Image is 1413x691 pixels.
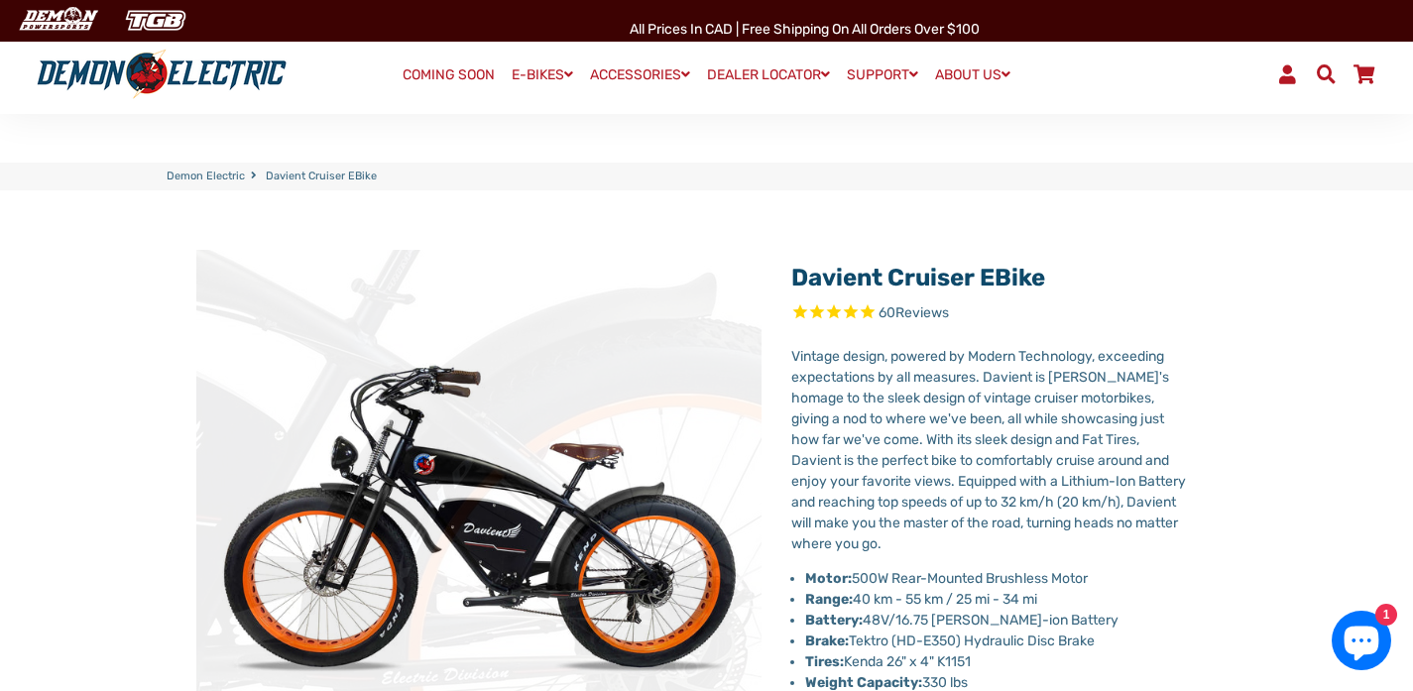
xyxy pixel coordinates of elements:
span: 500W Rear-Mounted Brushless Motor [852,570,1088,587]
strong: Motor: [805,570,852,587]
span: 60 reviews [879,304,949,321]
span: 40 km - 55 km / 25 mi - 34 mi [805,591,1037,608]
a: Demon Electric [167,169,245,185]
a: ACCESSORIES [583,60,697,89]
span: Kenda 26" x 4" K1151 [805,653,971,670]
p: Vintage design, powered by Modern Technology, exceeding expectations by all measures. Davient is ... [791,346,1187,554]
strong: Range: [805,591,853,608]
span: Tektro (HD-E350) Hydraulic Disc Brake [805,633,1095,649]
a: COMING SOON [396,61,502,89]
a: E-BIKES [505,60,580,89]
a: Davient Cruiser eBike [791,264,1045,291]
img: TGB Canada [115,4,196,37]
a: DEALER LOCATOR [700,60,837,89]
span: Davient Cruiser eBike [266,169,377,185]
strong: Weight Capacity: [805,674,922,691]
span: 48V/16.75 [PERSON_NAME]-ion Battery [805,612,1119,629]
span: All Prices in CAD | Free shipping on all orders over $100 [630,21,980,38]
strong: Brake: [805,633,849,649]
a: SUPPORT [840,60,925,89]
span: Rated 4.8 out of 5 stars 60 reviews [791,302,1187,325]
img: Demon Electric logo [30,49,294,100]
strong: Battery: [805,612,863,629]
a: ABOUT US [928,60,1017,89]
inbox-online-store-chat: Shopify online store chat [1326,611,1397,675]
strong: Tires: [805,653,844,670]
img: Demon Electric [10,4,105,37]
span: Reviews [895,304,949,321]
